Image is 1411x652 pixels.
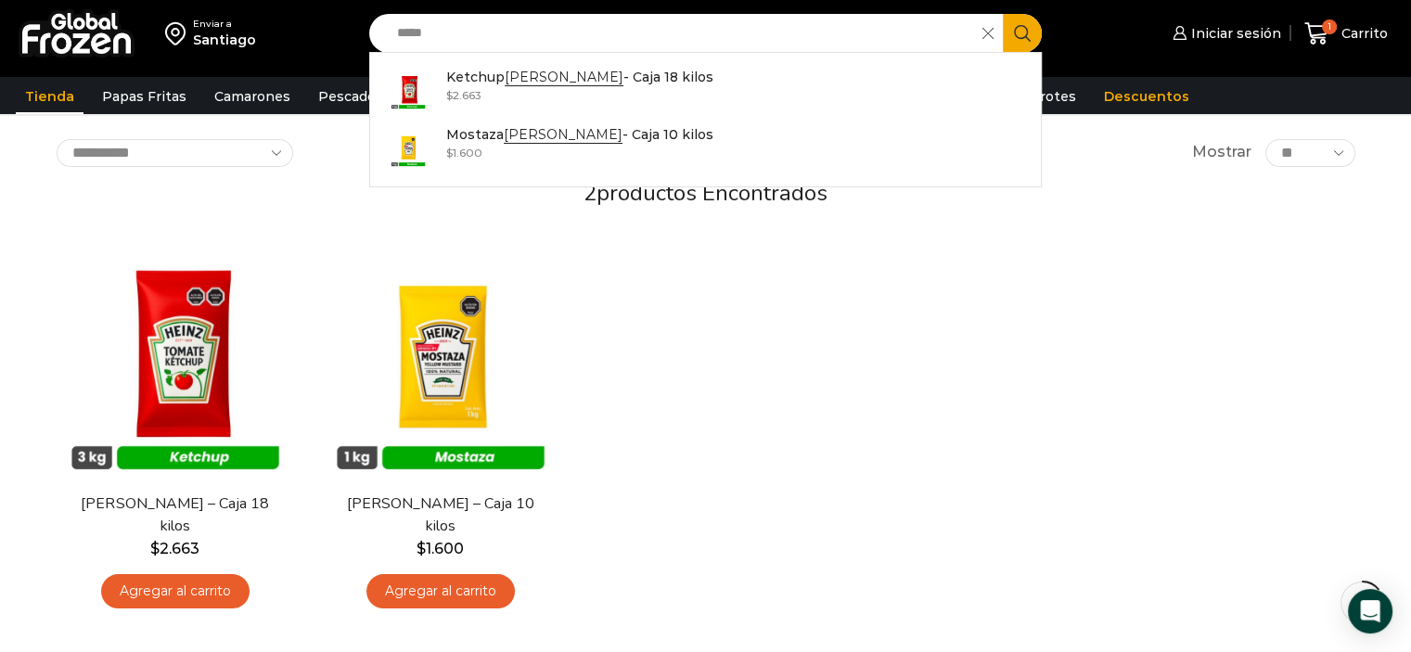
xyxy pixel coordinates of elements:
span: $ [417,540,426,557]
strong: [PERSON_NAME] [505,69,623,86]
span: 1 [1322,19,1337,34]
strong: [PERSON_NAME] [504,126,622,144]
bdi: 2.663 [150,540,199,557]
span: $ [150,540,160,557]
a: [PERSON_NAME] – Caja 10 kilos [333,493,546,536]
a: Papas Fritas [93,79,196,114]
div: Santiago [193,31,256,49]
span: $ [446,88,453,102]
a: Tienda [16,79,83,114]
bdi: 1.600 [446,146,482,160]
a: Mostaza[PERSON_NAME]- Caja 10 kilos $1.600 [370,120,1042,177]
select: Pedido de la tienda [57,139,293,167]
span: productos encontrados [596,178,827,208]
p: Mostaza - Caja 10 kilos [446,124,713,145]
img: address-field-icon.svg [165,18,193,49]
a: Camarones [205,79,300,114]
span: Mostrar [1192,142,1251,163]
bdi: 2.663 [446,88,481,102]
a: Iniciar sesión [1168,15,1281,52]
span: $ [446,146,453,160]
a: Pescados y Mariscos [309,79,468,114]
div: Open Intercom Messenger [1348,589,1392,633]
div: Enviar a [193,18,256,31]
a: Agregar al carrito: “Ketchup Heinz - Caja 18 kilos” [101,574,250,608]
span: Iniciar sesión [1187,24,1281,43]
a: Descuentos [1095,79,1199,114]
span: 2 [584,178,596,208]
p: Ketchup - Caja 18 kilos [446,67,713,87]
a: [PERSON_NAME] – Caja 18 kilos [68,493,281,536]
button: Search button [1003,14,1042,53]
a: Abarrotes [999,79,1085,114]
a: Agregar al carrito: “Mostaza Heinz - Caja 10 kilos” [366,574,515,608]
a: 1 Carrito [1300,12,1392,56]
span: Carrito [1337,24,1388,43]
a: Ketchup[PERSON_NAME]- Caja 18 kilos $2.663 [370,62,1042,120]
bdi: 1.600 [417,540,464,557]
